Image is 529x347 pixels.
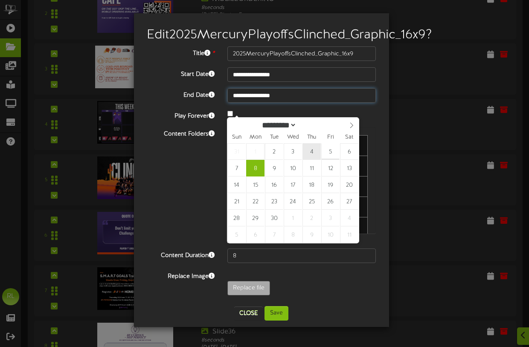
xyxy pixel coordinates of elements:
span: Sat [340,135,359,140]
span: August 31, 2025 [227,143,246,160]
span: October 4, 2025 [340,210,358,226]
label: Title [140,46,221,58]
span: September 12, 2025 [321,160,340,176]
span: October 8, 2025 [284,226,302,243]
span: Tue [265,135,284,140]
span: September 28, 2025 [227,210,246,226]
span: Thu [302,135,321,140]
span: September 23, 2025 [265,193,283,210]
input: 15 [227,249,376,263]
label: Start Date [140,67,221,79]
span: October 5, 2025 [227,226,246,243]
span: September 20, 2025 [340,176,358,193]
span: September 10, 2025 [284,160,302,176]
span: September 15, 2025 [246,176,264,193]
span: September 30, 2025 [265,210,283,226]
span: September 29, 2025 [246,210,264,226]
span: September 1, 2025 [246,143,264,160]
span: September 19, 2025 [321,176,340,193]
span: September 2, 2025 [265,143,283,160]
label: Replace Image [140,269,221,281]
span: October 6, 2025 [246,226,264,243]
span: September 25, 2025 [302,193,321,210]
button: Close [234,307,263,320]
span: October 11, 2025 [340,226,358,243]
button: Save [264,306,288,321]
span: October 7, 2025 [265,226,283,243]
span: September 21, 2025 [227,193,246,210]
span: September 4, 2025 [302,143,321,160]
span: September 6, 2025 [340,143,358,160]
input: Year [296,121,327,130]
input: Title [227,46,376,61]
span: September 5, 2025 [321,143,340,160]
span: September 13, 2025 [340,160,358,176]
span: Fri [321,135,340,140]
span: September 7, 2025 [227,160,246,176]
span: October 1, 2025 [284,210,302,226]
span: September 18, 2025 [302,176,321,193]
span: September 8, 2025 [246,160,264,176]
span: September 3, 2025 [284,143,302,160]
span: October 3, 2025 [321,210,340,226]
span: Mon [246,135,265,140]
label: Play Forever [140,109,221,121]
span: October 2, 2025 [302,210,321,226]
span: September 9, 2025 [265,160,283,176]
label: Content Duration [140,249,221,260]
label: End Date [140,88,221,100]
span: September 17, 2025 [284,176,302,193]
span: September 16, 2025 [265,176,283,193]
span: Sun [227,135,246,140]
span: September 11, 2025 [302,160,321,176]
span: September 24, 2025 [284,193,302,210]
span: September 26, 2025 [321,193,340,210]
span: September 14, 2025 [227,176,246,193]
span: September 22, 2025 [246,193,264,210]
span: October 9, 2025 [302,226,321,243]
h2: Edit 2025MercuryPlayoffsClinched_Graphic_16x9 ? [147,28,376,42]
span: September 27, 2025 [340,193,358,210]
span: October 10, 2025 [321,226,340,243]
label: Content Folders [140,127,221,139]
span: Wed [284,135,302,140]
